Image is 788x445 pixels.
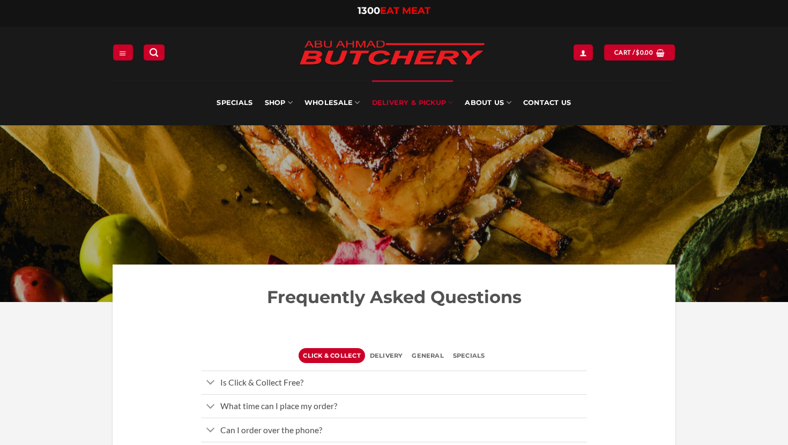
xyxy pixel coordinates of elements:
bdi: 0.00 [636,49,653,56]
a: SHOP [265,80,293,125]
span: EAT MEAT [380,5,430,17]
span: General [412,348,444,363]
span: $ [636,48,640,57]
a: Search [144,44,164,60]
a: Specials [217,80,252,125]
h2: Frequently Asked Questions [134,286,654,308]
a: 1300EAT MEAT [358,5,430,17]
a: Login [574,44,593,60]
span: Click & Collect [303,348,360,363]
button: Toggle [201,421,220,441]
span: 1300 [358,5,380,17]
button: Toggle [201,373,220,394]
a: Contact Us [523,80,571,125]
button: Toggle [201,397,220,418]
a: Toggle Can I order over the phone? [201,418,587,441]
a: About Us [465,80,511,125]
span: What time can I place my order? [220,401,337,411]
a: Menu [113,44,132,60]
a: View cart [604,44,675,60]
span: specials [453,348,485,363]
a: Toggle Is Click & Collect Free? [201,371,587,394]
a: Wholesale [304,80,360,125]
span: Delivery [370,348,403,363]
a: Toggle What time can I place my order? [201,394,587,418]
span: Cart / [614,48,653,57]
a: Delivery & Pickup [372,80,454,125]
span: Can I order over the phone? [220,425,322,435]
span: Is Click & Collect Free? [220,378,303,387]
img: Abu Ahmad Butchery [290,33,494,74]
